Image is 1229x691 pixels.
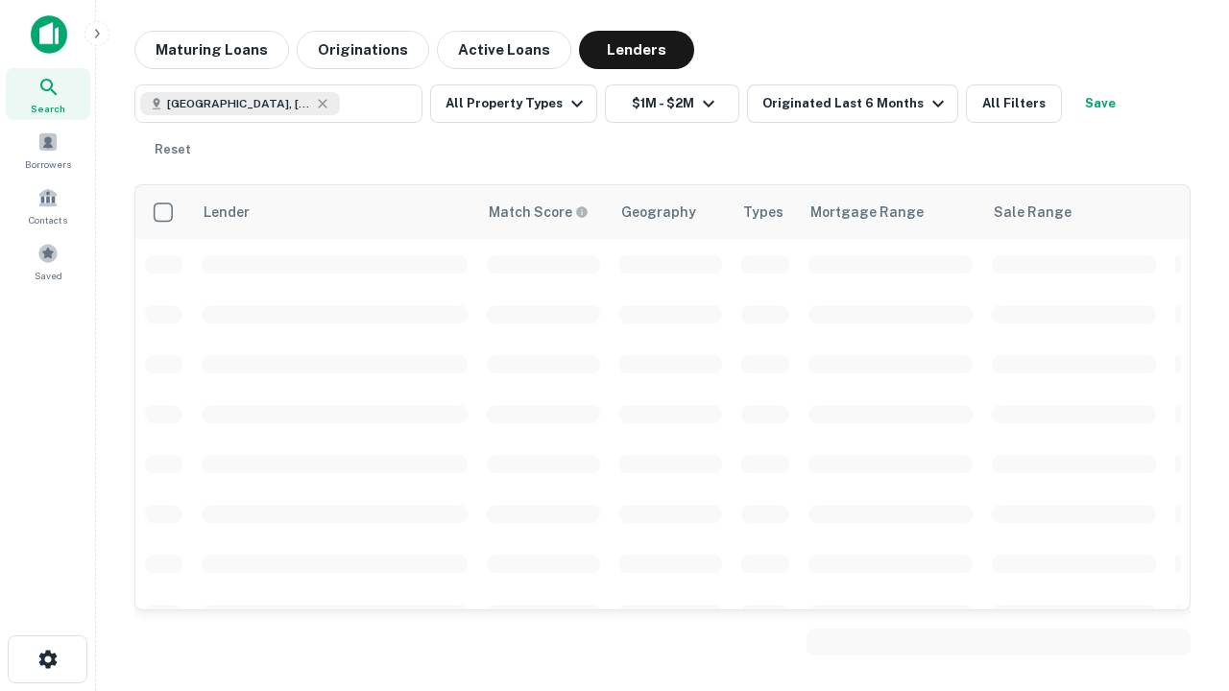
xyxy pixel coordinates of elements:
[747,84,958,123] button: Originated Last 6 Months
[134,31,289,69] button: Maturing Loans
[204,201,250,224] div: Lender
[799,185,982,239] th: Mortgage Range
[810,201,924,224] div: Mortgage Range
[192,185,477,239] th: Lender
[605,84,739,123] button: $1M - $2M
[142,131,204,169] button: Reset
[31,101,65,116] span: Search
[430,84,597,123] button: All Property Types
[1070,84,1131,123] button: Save your search to get updates of matches that match your search criteria.
[489,202,589,223] div: Capitalize uses an advanced AI algorithm to match your search with the best lender. The match sco...
[31,15,67,54] img: capitalize-icon.png
[966,84,1062,123] button: All Filters
[437,31,571,69] button: Active Loans
[1133,476,1229,568] iframe: Chat Widget
[297,31,429,69] button: Originations
[579,31,694,69] button: Lenders
[732,185,799,239] th: Types
[982,185,1166,239] th: Sale Range
[167,95,311,112] span: [GEOGRAPHIC_DATA], [GEOGRAPHIC_DATA], [GEOGRAPHIC_DATA]
[610,185,732,239] th: Geography
[29,212,67,227] span: Contacts
[6,179,90,231] a: Contacts
[762,92,950,115] div: Originated Last 6 Months
[6,235,90,287] a: Saved
[6,68,90,120] a: Search
[6,124,90,176] a: Borrowers
[35,268,62,283] span: Saved
[743,201,783,224] div: Types
[489,202,585,223] h6: Match Score
[994,201,1072,224] div: Sale Range
[477,185,610,239] th: Capitalize uses an advanced AI algorithm to match your search with the best lender. The match sco...
[25,156,71,172] span: Borrowers
[621,201,696,224] div: Geography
